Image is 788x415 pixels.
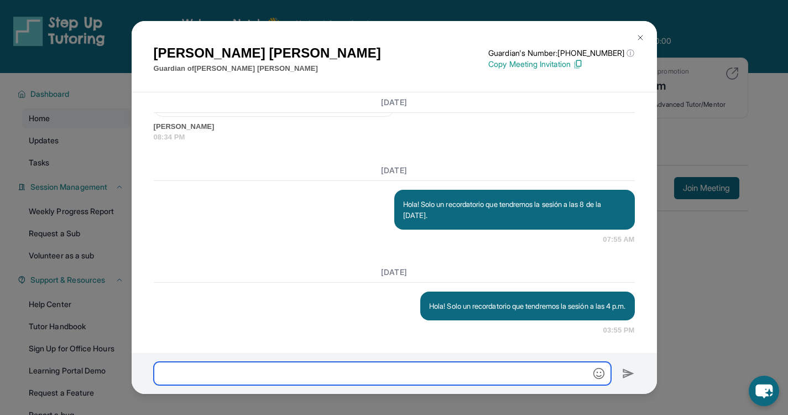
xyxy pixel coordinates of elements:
img: Close Icon [636,33,645,42]
img: Send icon [622,367,635,380]
span: 07:55 AM [603,234,634,245]
h3: [DATE] [154,165,635,176]
h1: [PERSON_NAME] [PERSON_NAME] [154,43,381,63]
span: 08:34 PM [154,132,635,143]
img: Copy Icon [573,59,583,69]
span: [PERSON_NAME] [154,121,635,132]
p: Guardian's Number: [PHONE_NUMBER] [488,48,634,59]
p: Guardian of [PERSON_NAME] [PERSON_NAME] [154,63,381,74]
span: 03:55 PM [603,325,635,336]
p: Hola! Solo un recordatorio que tendremos la sesión a las 4 p.m. [429,300,625,312]
img: Emoji [593,368,604,379]
p: Hola! Solo un recordatorio que tendremos la sesión a las 8 de la [DATE]. [403,199,626,221]
p: Copy Meeting Invitation [488,59,634,70]
span: ⓘ [627,48,634,59]
h3: [DATE] [154,267,635,278]
button: chat-button [749,376,779,406]
h3: [DATE] [154,97,635,108]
